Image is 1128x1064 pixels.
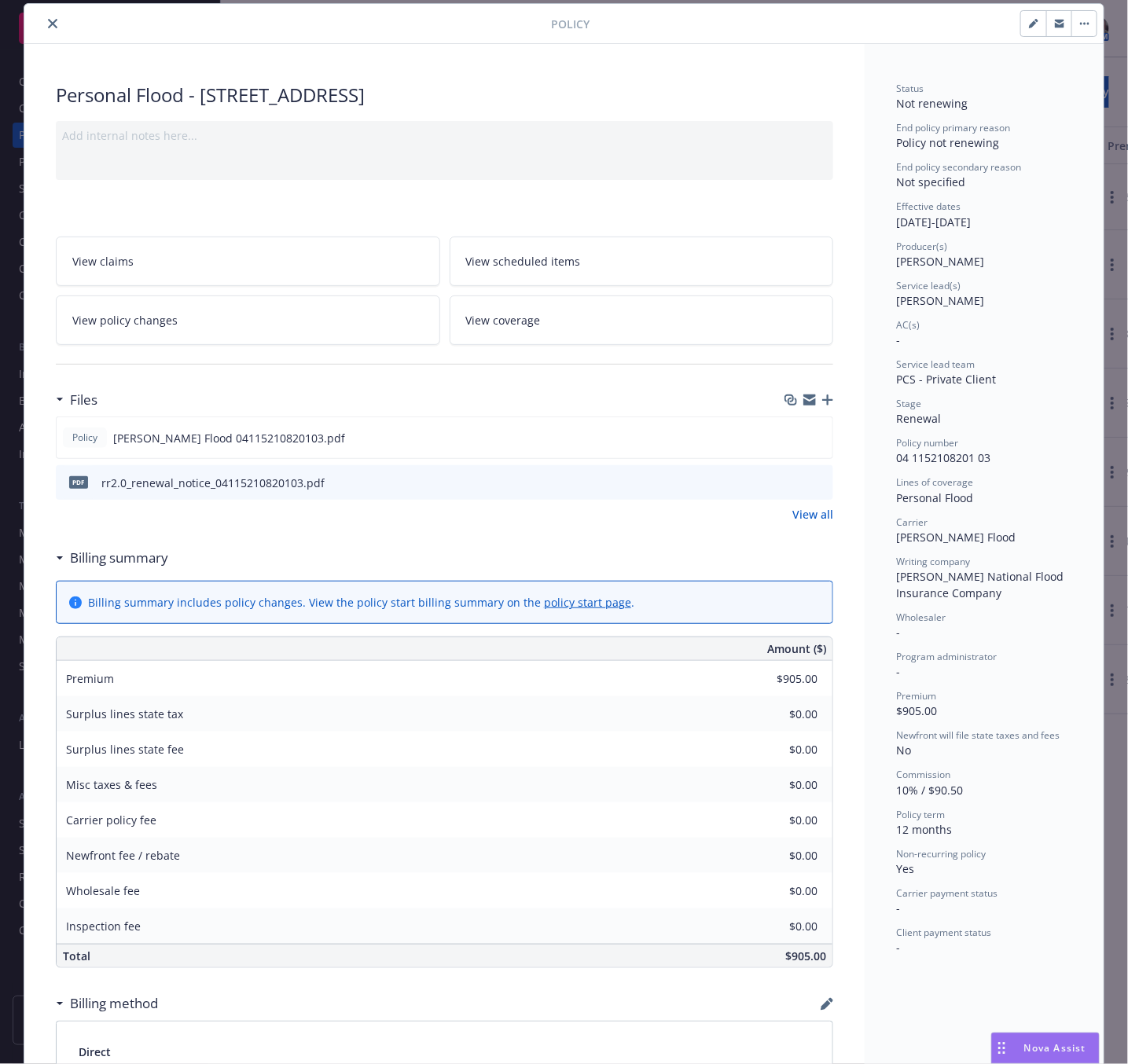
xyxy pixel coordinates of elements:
span: [PERSON_NAME] National Flood Insurance Company [896,569,1067,600]
span: Renewal [896,411,941,426]
input: 0.00 [725,879,827,903]
span: Surplus lines state tax [66,706,183,721]
span: Total [63,948,90,963]
span: Producer(s) [896,240,947,253]
span: Premium [896,689,936,703]
span: Client payment status [896,926,991,939]
span: PCS - Private Client [896,372,996,387]
a: View all [792,506,833,523]
span: Service lead team [896,358,975,371]
span: Surplus lines state fee [66,742,184,757]
span: - [896,625,900,640]
input: 0.00 [725,844,827,868]
span: 10% / $90.50 [896,783,963,798]
span: - [896,940,900,955]
span: - [896,901,900,915]
a: View policy changes [56,295,440,345]
div: rr2.0_renewal_notice_04115210820103.pdf [101,475,325,491]
span: View claims [72,253,134,270]
span: Effective dates [896,200,961,213]
span: Newfront will file state taxes and fees [896,728,1060,742]
input: 0.00 [725,667,827,691]
span: Policy term [896,808,945,821]
span: Policy [69,431,101,445]
span: Status [896,82,924,95]
span: Premium [66,671,114,686]
span: pdf [69,476,88,488]
span: [PERSON_NAME] [896,293,984,308]
span: Carrier policy fee [66,813,156,827]
span: End policy primary reason [896,121,1010,134]
button: download file [787,430,799,446]
span: - [896,332,900,347]
span: Yes [896,861,914,876]
span: Wholesaler [896,611,946,624]
span: Service lead(s) [896,279,961,292]
button: close [43,14,62,33]
div: Drag to move [992,1033,1012,1063]
h3: Billing summary [70,548,168,568]
span: View coverage [466,312,541,328]
span: Carrier [896,515,928,529]
div: Add internal notes here... [62,127,827,144]
input: 0.00 [725,773,827,797]
span: Policy number [896,436,958,449]
span: Amount ($) [767,640,826,657]
div: Billing method [56,993,158,1014]
div: Billing summary [56,548,168,568]
span: End policy secondary reason [896,160,1021,174]
span: Policy not renewing [896,135,999,150]
input: 0.00 [725,738,827,761]
a: View claims [56,237,440,286]
input: 0.00 [725,915,827,938]
button: Nova Assist [991,1033,1100,1064]
span: 04 1152108201 03 [896,450,990,465]
div: Files [56,390,97,410]
span: $905.00 [785,948,826,963]
span: Stage [896,397,921,410]
span: $905.00 [896,703,937,718]
input: 0.00 [725,703,827,726]
span: Newfront fee / rebate [66,848,180,863]
span: No [896,743,911,758]
a: View coverage [450,295,834,345]
span: Inspection fee [66,919,141,934]
span: Nova Assist [1024,1041,1086,1055]
span: Not renewing [896,96,968,111]
span: Carrier payment status [896,886,998,900]
span: View scheduled items [466,253,581,270]
a: policy start page [544,595,631,610]
button: preview file [812,430,826,446]
a: View scheduled items [450,237,834,286]
span: Non-recurring policy [896,847,986,860]
span: 12 months [896,822,952,837]
button: preview file [813,475,827,491]
span: [PERSON_NAME] Flood [896,530,1016,545]
span: Commission [896,768,950,781]
span: Lines of coverage [896,475,973,489]
button: download file [788,475,800,491]
span: [PERSON_NAME] Flood 04115210820103.pdf [113,430,345,446]
div: Personal Flood - [STREET_ADDRESS] [56,82,833,108]
span: View policy changes [72,312,178,328]
h3: Billing method [70,993,158,1014]
input: 0.00 [725,809,827,832]
span: Writing company [896,555,970,568]
span: Program administrator [896,650,997,663]
span: Policy [551,16,590,32]
span: Personal Flood [896,490,973,505]
span: [PERSON_NAME] [896,254,984,269]
span: Wholesale fee [66,883,140,898]
span: Not specified [896,174,965,189]
h3: Files [70,390,97,410]
span: - [896,664,900,679]
div: [DATE] - [DATE] [896,200,1072,229]
span: AC(s) [896,318,920,332]
span: Misc taxes & fees [66,777,157,792]
div: Billing summary includes policy changes. View the policy start billing summary on the . [88,594,634,611]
